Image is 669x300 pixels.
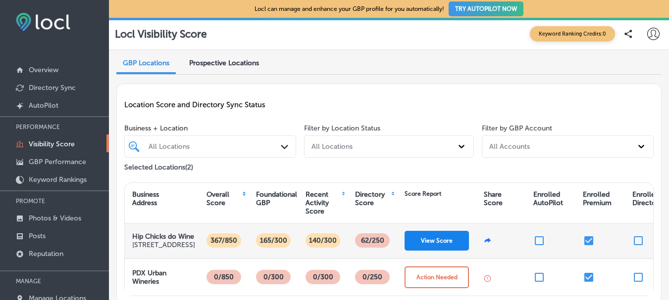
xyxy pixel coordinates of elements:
div: Share Score [484,190,503,207]
div: All Locations [311,142,353,151]
p: GBP Performance [29,158,86,166]
button: View Score [405,231,469,251]
button: TRY AUTOPILOT NOW [449,1,523,16]
p: 0/850 [211,270,237,284]
div: Directory Score [355,190,390,207]
p: Visibility Score [29,140,75,148]
button: Action Needed [405,266,469,288]
p: 367/850 [207,233,240,248]
p: Selected Locations ( 2 ) [124,159,193,171]
p: Keyword Rankings [29,175,87,184]
p: AutoPilot [29,101,58,110]
div: Overall Score [206,190,241,207]
img: fda3e92497d09a02dc62c9cd864e3231.png [16,13,70,31]
p: Location Score and Directory Sync Status [124,100,654,109]
span: GBP Locations [123,59,169,67]
label: Filter by GBP Account [482,124,552,132]
div: Foundational GBP [256,190,297,207]
div: Score Report [405,190,441,197]
p: Directory Sync [29,84,76,92]
p: Photos & Videos [29,214,81,222]
p: Locl Visibility Score [115,28,207,40]
label: Filter by Location Status [304,124,380,132]
div: Business Address [132,190,159,207]
span: Business + Location [124,124,296,132]
p: 62 /250 [358,233,387,248]
p: 0 /250 [360,270,385,284]
strong: Hip Chicks do Wine [132,232,194,241]
p: Posts [29,232,46,240]
div: Recent Activity Score [306,190,341,215]
div: Enrolled AutoPilot [533,190,563,215]
p: 0/300 [310,270,336,284]
p: 165/300 [257,233,290,248]
p: 0/300 [260,270,287,284]
span: Prospective Locations [189,59,259,67]
div: All Locations [149,142,282,151]
div: All Accounts [489,142,530,151]
div: Enrolled Premium [583,190,612,207]
p: Overview [29,66,58,74]
p: 140/300 [306,233,340,248]
span: Keyword Ranking Credits: 0 [530,26,615,42]
p: [STREET_ADDRESS] [132,241,195,249]
strong: PDX Urban Wineries [132,269,166,286]
p: Reputation [29,250,63,258]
